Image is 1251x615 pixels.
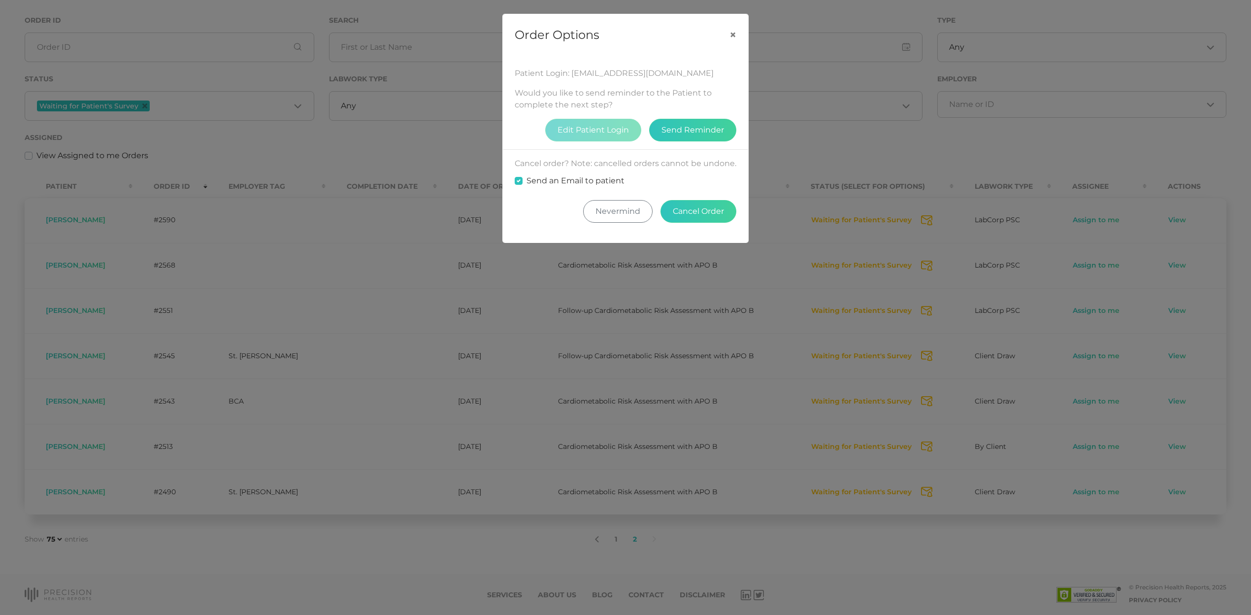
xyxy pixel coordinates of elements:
button: Cancel Order [660,200,736,223]
button: Close [718,14,748,56]
div: Patient Login: [EMAIL_ADDRESS][DOMAIN_NAME] [515,68,736,79]
h5: Order Options [515,26,599,44]
button: Send Reminder [649,119,736,141]
button: Edit Patient Login [545,119,641,141]
label: Send an Email to patient [527,175,625,187]
button: Nevermind [583,200,653,223]
div: Would you like to send reminder to the Patient to complete the next step? Cancel order? Note: can... [503,56,748,242]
